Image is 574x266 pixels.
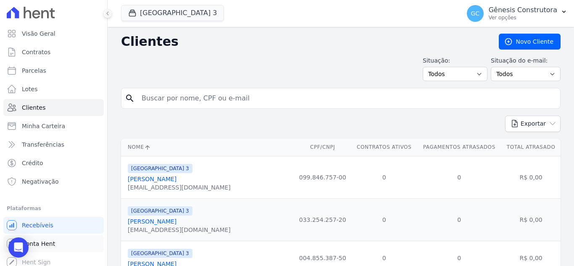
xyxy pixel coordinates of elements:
[8,237,29,258] div: Open Intercom Messenger
[501,198,561,241] td: R$ 0,00
[351,198,417,241] td: 0
[22,29,55,38] span: Visão Geral
[3,136,104,153] a: Transferências
[294,139,351,156] th: CPF/CNPJ
[22,48,50,56] span: Contratos
[501,156,561,198] td: R$ 0,00
[3,44,104,61] a: Contratos
[22,66,46,75] span: Parcelas
[128,183,231,192] div: [EMAIL_ADDRESS][DOMAIN_NAME]
[3,235,104,252] a: Conta Hent
[125,93,135,103] i: search
[505,116,561,132] button: Exportar
[22,159,43,167] span: Crédito
[121,34,485,49] h2: Clientes
[3,155,104,171] a: Crédito
[294,156,351,198] td: 099.846.757-00
[128,249,192,258] span: [GEOGRAPHIC_DATA] 3
[128,164,192,173] span: [GEOGRAPHIC_DATA] 3
[294,198,351,241] td: 033.254.257-20
[3,118,104,134] a: Minha Carteira
[423,56,487,65] label: Situação:
[460,2,574,25] button: GC Gênesis Construtora Ver opções
[3,81,104,97] a: Lotes
[417,198,501,241] td: 0
[128,226,231,234] div: [EMAIL_ADDRESS][DOMAIN_NAME]
[128,206,192,216] span: [GEOGRAPHIC_DATA] 3
[22,122,65,130] span: Minha Carteira
[351,156,417,198] td: 0
[491,56,561,65] label: Situação do e-mail:
[22,140,64,149] span: Transferências
[417,139,501,156] th: Pagamentos Atrasados
[3,62,104,79] a: Parcelas
[128,218,176,225] a: [PERSON_NAME]
[121,139,294,156] th: Nome
[417,156,501,198] td: 0
[22,221,53,229] span: Recebíveis
[22,240,55,248] span: Conta Hent
[22,103,45,112] span: Clientes
[137,90,557,107] input: Buscar por nome, CPF ou e-mail
[128,176,176,182] a: [PERSON_NAME]
[489,14,557,21] p: Ver opções
[7,203,100,213] div: Plataformas
[22,85,38,93] span: Lotes
[3,217,104,234] a: Recebíveis
[351,139,417,156] th: Contratos Ativos
[22,177,59,186] span: Negativação
[501,139,561,156] th: Total Atrasado
[499,34,561,50] a: Novo Cliente
[489,6,557,14] p: Gênesis Construtora
[3,99,104,116] a: Clientes
[121,5,224,21] button: [GEOGRAPHIC_DATA] 3
[3,25,104,42] a: Visão Geral
[471,11,479,16] span: GC
[3,173,104,190] a: Negativação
